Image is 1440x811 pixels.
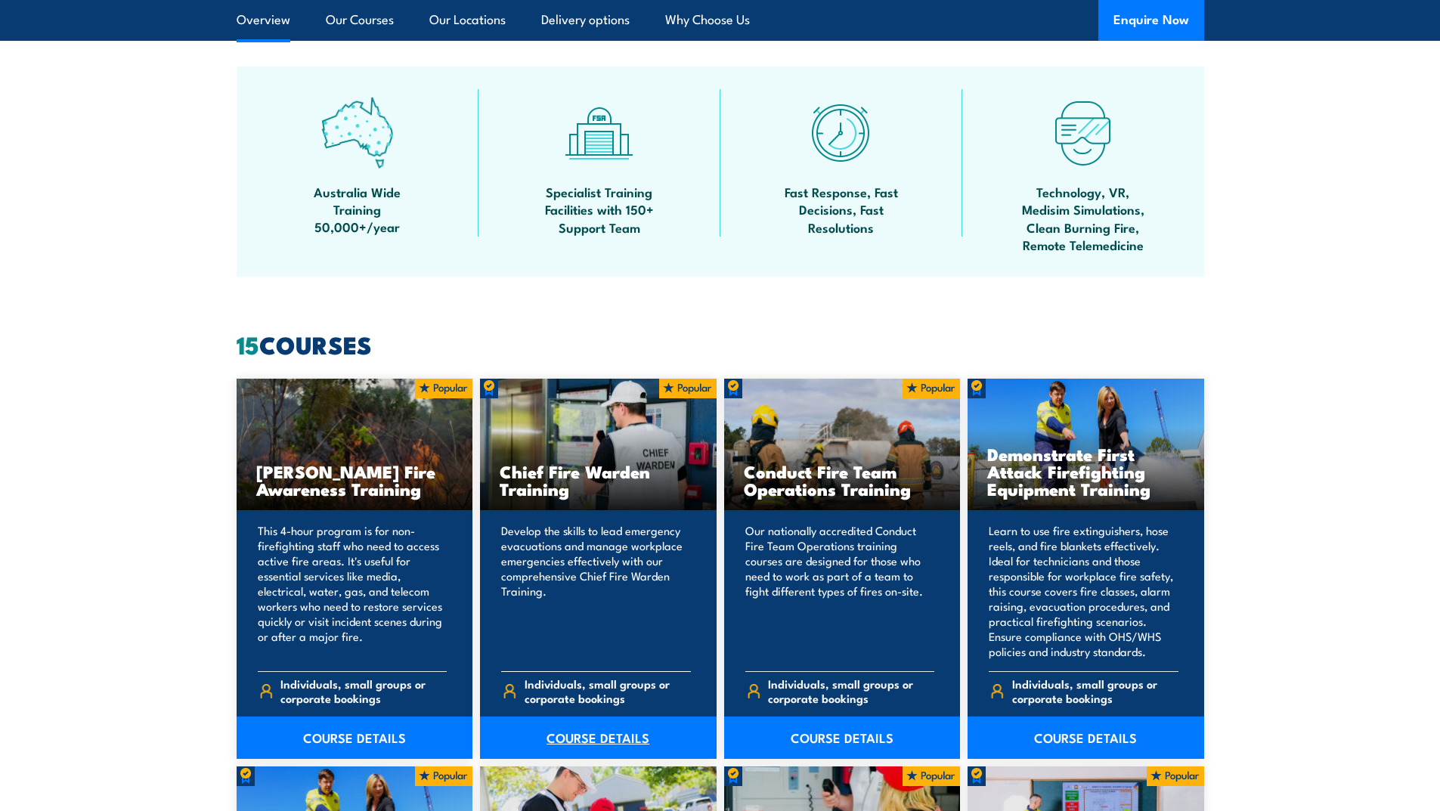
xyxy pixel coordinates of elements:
[987,445,1185,497] h3: Demonstrate First Attack Firefighting Equipment Training
[480,717,717,759] a: COURSE DETAILS
[1015,183,1151,254] span: Technology, VR, Medisim Simulations, Clean Burning Fire, Remote Telemedicine
[805,97,877,169] img: fast-icon
[290,183,426,236] span: Australia Wide Training 50,000+/year
[237,717,473,759] a: COURSE DETAILS
[745,523,935,659] p: Our nationally accredited Conduct Fire Team Operations training courses are designed for those wh...
[280,676,447,705] span: Individuals, small groups or corporate bookings
[744,463,941,497] h3: Conduct Fire Team Operations Training
[724,717,961,759] a: COURSE DETAILS
[256,463,454,497] h3: [PERSON_NAME] Fire Awareness Training
[500,463,697,497] h3: Chief Fire Warden Training
[501,523,691,659] p: Develop the skills to lead emergency evacuations and manage workplace emergencies effectively wit...
[237,325,259,363] strong: 15
[968,717,1204,759] a: COURSE DETAILS
[563,97,635,169] img: facilities-icon
[768,676,934,705] span: Individuals, small groups or corporate bookings
[531,183,667,236] span: Specialist Training Facilities with 150+ Support Team
[525,676,691,705] span: Individuals, small groups or corporate bookings
[989,523,1178,659] p: Learn to use fire extinguishers, hose reels, and fire blankets effectively. Ideal for technicians...
[321,97,393,169] img: auswide-icon
[773,183,909,236] span: Fast Response, Fast Decisions, Fast Resolutions
[258,523,447,659] p: This 4-hour program is for non-firefighting staff who need to access active fire areas. It's usef...
[237,333,1204,354] h2: COURSES
[1047,97,1119,169] img: tech-icon
[1012,676,1178,705] span: Individuals, small groups or corporate bookings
